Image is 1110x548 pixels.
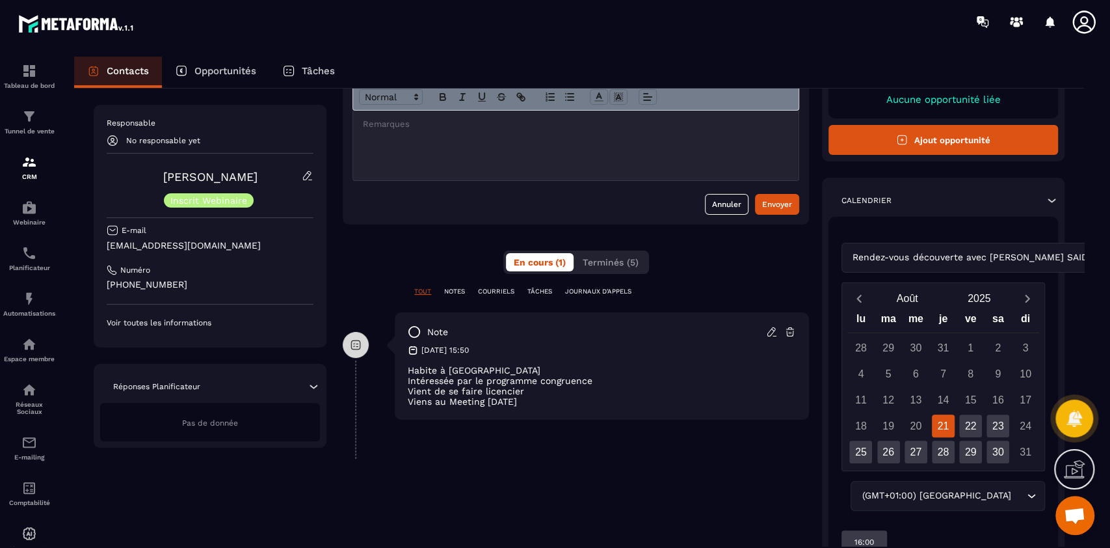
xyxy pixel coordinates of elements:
div: 1 [959,336,982,359]
p: Habite à [GEOGRAPHIC_DATA] [408,365,796,376]
a: social-networksocial-networkRéseaux Sociaux [3,372,55,425]
div: Search for option [851,481,1045,511]
div: 17 [1014,389,1037,411]
img: email [21,435,37,450]
div: 3 [1014,336,1037,359]
a: automationsautomationsWebinaire [3,190,55,236]
p: Opportunités [194,65,256,77]
div: 19 [877,415,900,437]
img: automations [21,291,37,307]
img: automations [21,526,37,541]
p: NOTES [444,287,465,296]
div: 18 [849,415,872,437]
p: CRM [3,173,55,180]
p: Numéro [120,265,150,275]
div: 30 [986,441,1009,463]
div: 28 [849,336,872,359]
p: TÂCHES [527,287,552,296]
p: Webinaire [3,219,55,226]
a: emailemailE-mailing [3,425,55,471]
p: Responsable [107,118,313,128]
button: Previous month [847,290,871,307]
p: Comptabilité [3,499,55,506]
a: Tâches [269,57,348,88]
div: Calendar days [847,336,1039,463]
input: Search for option [1014,489,1024,503]
span: (GMT+01:00) [GEOGRAPHIC_DATA] [859,489,1014,503]
p: E-mail [122,225,146,236]
a: formationformationTableau de bord [3,53,55,99]
div: 14 [932,389,955,411]
a: formationformationTunnel de vente [3,99,55,144]
img: scheduler [21,245,37,261]
button: Terminés (5) [575,253,646,271]
p: Tunnel de vente [3,128,55,135]
img: logo [18,12,135,35]
div: 5 [877,363,900,385]
p: [DATE] 15:50 [421,345,469,355]
img: automations [21,336,37,352]
p: Tâches [302,65,335,77]
p: Viens au Meeting [DATE] [408,396,796,407]
a: [PERSON_NAME] [163,170,258,184]
div: 21 [932,415,955,437]
button: Open months overlay [871,287,944,310]
div: 4 [849,363,872,385]
p: note [427,326,448,338]
p: Espace membre [3,355,55,363]
div: 25 [849,441,872,463]
p: Réseaux Sociaux [3,401,55,415]
img: social-network [21,382,37,398]
div: 6 [905,363,927,385]
button: Annuler [705,194,748,215]
a: accountantaccountantComptabilité [3,471,55,516]
div: 11 [849,389,872,411]
p: [PHONE_NUMBER] [107,279,313,291]
p: Automatisations [3,310,55,317]
button: Open years overlay [943,287,1015,310]
div: Calendar wrapper [847,310,1039,463]
p: Réponses Planificateur [113,381,200,392]
a: schedulerschedulerPlanificateur [3,236,55,281]
div: 29 [959,441,982,463]
p: Calendrier [841,195,892,206]
button: Next month [1015,290,1039,307]
p: TOUT [414,287,431,296]
div: 31 [932,336,955,359]
div: 13 [905,389,927,411]
img: formation [21,154,37,170]
div: 12 [877,389,900,411]
div: me [902,310,929,333]
a: Opportunités [162,57,269,88]
div: 2 [986,336,1009,359]
p: Planificateur [3,264,55,271]
p: Aucune opportunité liée [841,94,1045,105]
div: 15 [959,389,982,411]
button: En cours (1) [506,253,574,271]
div: 30 [905,336,927,359]
div: di [1012,310,1039,333]
div: 27 [905,441,927,463]
img: automations [21,200,37,215]
div: 7 [932,363,955,385]
div: 16 [986,389,1009,411]
div: 24 [1014,415,1037,437]
p: Contacts [107,65,149,77]
div: 23 [986,415,1009,437]
p: Intéressée par le programme congruence [408,376,796,386]
div: ve [957,310,984,333]
p: Vient de se faire licencier [408,386,796,396]
p: Inscrit Webinaire [170,196,247,205]
a: automationsautomationsAutomatisations [3,281,55,327]
div: 9 [986,363,1009,385]
span: Terminés (5) [583,257,639,267]
div: ma [875,310,902,333]
p: Voir toutes les informations [107,318,313,328]
span: Rendez-vous découverte avec [PERSON_NAME] SAID [850,251,1090,265]
div: 8 [959,363,982,385]
button: Ajout opportunité [828,125,1058,155]
span: Pas de donnée [182,418,238,428]
p: COURRIELS [478,287,514,296]
p: JOURNAUX D'APPELS [565,287,631,296]
p: No responsable yet [126,136,200,145]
